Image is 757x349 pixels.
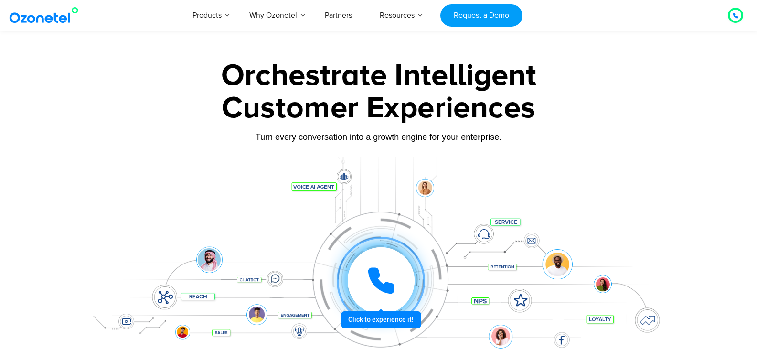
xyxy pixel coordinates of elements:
[80,132,677,142] div: Turn every conversation into a growth engine for your enterprise.
[80,85,677,131] div: Customer Experiences
[440,4,522,27] a: Request a Demo
[80,61,677,91] div: Orchestrate Intelligent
